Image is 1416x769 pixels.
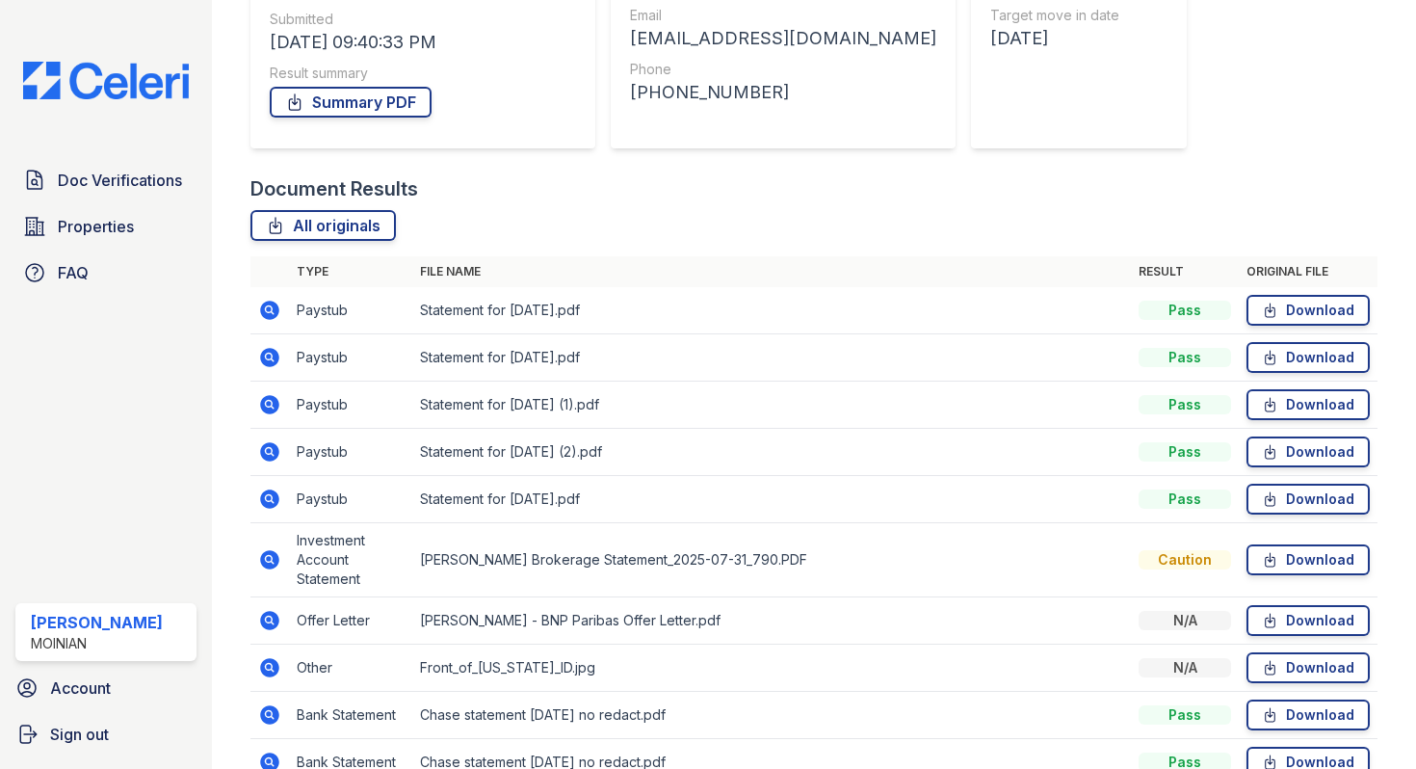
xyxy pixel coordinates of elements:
[289,692,412,739] td: Bank Statement
[630,25,936,52] div: [EMAIL_ADDRESS][DOMAIN_NAME]
[270,29,576,56] div: [DATE] 09:40:33 PM
[1139,301,1231,320] div: Pass
[1139,550,1231,570] div: Caution
[1246,544,1370,575] a: Download
[1139,705,1231,725] div: Pass
[289,429,412,476] td: Paystub
[1139,348,1231,367] div: Pass
[289,476,412,523] td: Paystub
[31,634,163,653] div: Moinian
[630,6,936,25] div: Email
[630,79,936,106] div: [PHONE_NUMBER]
[58,215,134,238] span: Properties
[412,256,1131,287] th: File name
[8,62,204,99] img: CE_Logo_Blue-a8612792a0a2168367f1c8372b55b34899dd931a85d93a1a3d3e32e68fde9ad4.png
[289,334,412,382] td: Paystub
[412,597,1131,645] td: [PERSON_NAME] - BNP Paribas Offer Letter.pdf
[31,611,163,634] div: [PERSON_NAME]
[1139,490,1231,509] div: Pass
[289,256,412,287] th: Type
[412,523,1131,597] td: [PERSON_NAME] Brokerage Statement_2025-07-31_790.PDF
[1246,700,1370,730] a: Download
[1246,605,1370,636] a: Download
[270,87,432,118] a: Summary PDF
[15,207,197,246] a: Properties
[1246,295,1370,326] a: Download
[270,64,576,83] div: Result summary
[15,253,197,292] a: FAQ
[250,210,396,241] a: All originals
[8,669,204,707] a: Account
[1246,652,1370,683] a: Download
[412,382,1131,429] td: Statement for [DATE] (1).pdf
[50,723,109,746] span: Sign out
[630,60,936,79] div: Phone
[58,169,182,192] span: Doc Verifications
[270,10,576,29] div: Submitted
[250,175,418,202] div: Document Results
[1246,484,1370,515] a: Download
[412,645,1131,692] td: Front_of_[US_STATE]_ID.jpg
[289,597,412,645] td: Offer Letter
[1246,342,1370,373] a: Download
[289,645,412,692] td: Other
[1131,256,1239,287] th: Result
[289,523,412,597] td: Investment Account Statement
[289,382,412,429] td: Paystub
[412,692,1131,739] td: Chase statement [DATE] no redact.pdf
[1139,658,1231,677] div: N/A
[1139,395,1231,414] div: Pass
[412,334,1131,382] td: Statement for [DATE].pdf
[412,287,1131,334] td: Statement for [DATE].pdf
[50,676,111,700] span: Account
[58,261,89,284] span: FAQ
[1239,256,1377,287] th: Original file
[15,161,197,199] a: Doc Verifications
[412,476,1131,523] td: Statement for [DATE].pdf
[1139,611,1231,630] div: N/A
[1246,389,1370,420] a: Download
[1246,437,1370,467] a: Download
[412,429,1131,476] td: Statement for [DATE] (2).pdf
[1139,442,1231,462] div: Pass
[289,287,412,334] td: Paystub
[990,25,1119,52] div: [DATE]
[990,6,1119,25] div: Target move in date
[8,715,204,754] a: Sign out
